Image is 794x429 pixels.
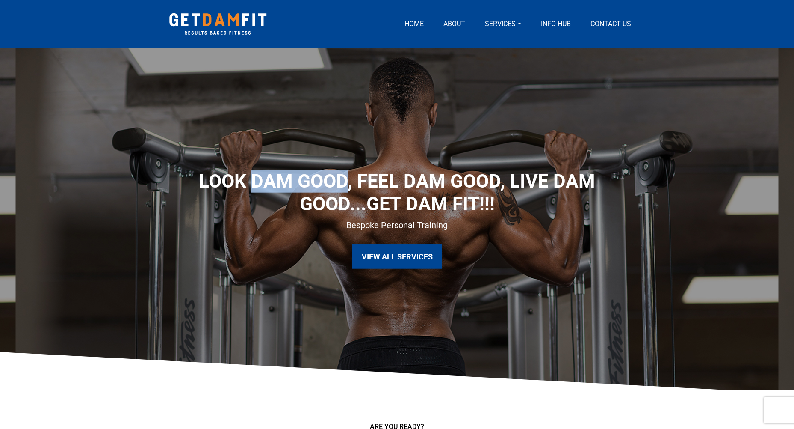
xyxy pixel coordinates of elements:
[192,170,602,215] h1: Look DAM Good, Feel Dam Good, Live DAM Good...GET DAM FIT!!!
[587,19,635,29] a: Contact us
[192,219,602,232] p: Bespoke Personal Training
[352,244,442,269] a: View All Services
[481,19,524,29] a: Services
[537,19,574,29] a: Info Hub
[440,19,469,29] a: About
[401,19,427,29] a: Home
